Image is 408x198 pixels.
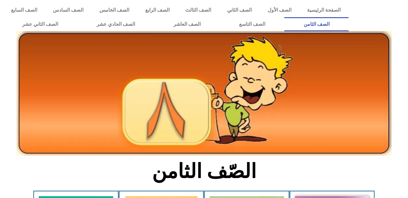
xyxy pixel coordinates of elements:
[91,3,137,17] a: الصف الخامس
[178,3,219,17] a: الصف الثالث
[137,3,178,17] a: الصف الرابع
[3,17,78,31] a: الصف الثاني عشر
[260,3,299,17] a: الصف الأول
[154,17,220,31] a: الصف العاشر
[284,17,349,31] a: الصف الثامن
[78,17,154,31] a: الصف الحادي عشر
[3,3,45,17] a: الصف السابع
[102,159,306,183] h2: الصّف الثامن
[219,3,260,17] a: الصف الثاني
[45,3,92,17] a: الصف السادس
[220,17,284,31] a: الصف التاسع
[299,3,349,17] a: الصفحة الرئيسية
